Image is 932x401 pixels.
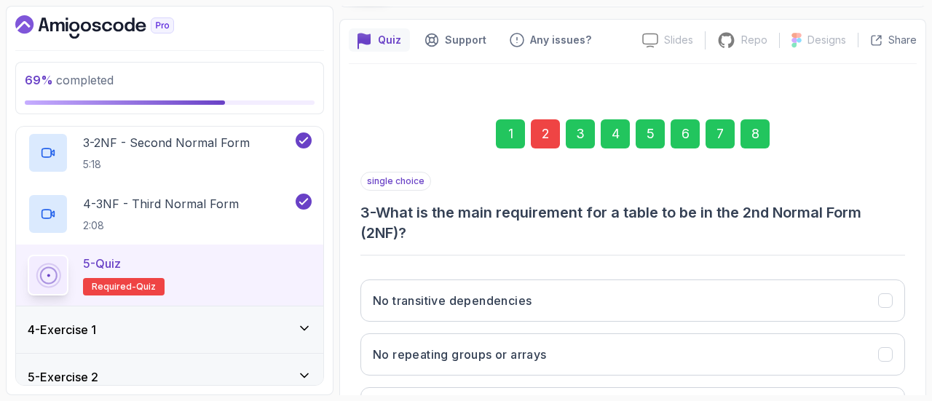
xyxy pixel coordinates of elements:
div: 2 [531,119,560,148]
div: 8 [741,119,770,148]
h3: 4 - Exercise 1 [28,321,96,338]
div: 1 [496,119,525,148]
h3: 3 - What is the main requirement for a table to be in the 2nd Normal Form (2NF)? [360,202,905,243]
span: Required- [92,281,136,293]
button: Support button [416,28,495,52]
h3: No transitive dependencies [373,292,532,309]
p: Quiz [378,33,401,47]
div: 4 [601,119,630,148]
button: No transitive dependencies [360,279,905,322]
span: completed [25,73,114,87]
button: quiz button [349,28,410,52]
button: No repeating groups or arrays [360,333,905,376]
p: 5:18 [83,157,250,172]
p: Designs [807,33,846,47]
a: Dashboard [15,15,208,39]
p: Support [445,33,486,47]
p: Any issues? [530,33,591,47]
p: Repo [741,33,767,47]
div: 7 [706,119,735,148]
h3: 5 - Exercise 2 [28,368,98,386]
h3: No repeating groups or arrays [373,346,547,363]
p: 2:08 [83,218,239,233]
button: Share [858,33,917,47]
button: 4-3NF - Third Normal Form2:08 [28,194,312,234]
p: single choice [360,172,431,191]
p: 5 - Quiz [83,255,121,272]
p: Slides [664,33,693,47]
span: 69 % [25,73,53,87]
button: Feedback button [501,28,600,52]
div: 3 [566,119,595,148]
button: 4-Exercise 1 [16,306,323,353]
button: 5-Exercise 2 [16,354,323,400]
button: 5-QuizRequired-quiz [28,255,312,295]
button: 3-2NF - Second Normal Form5:18 [28,132,312,173]
p: 3 - 2NF - Second Normal Form [83,134,250,151]
p: 4 - 3NF - Third Normal Form [83,195,239,213]
div: 5 [636,119,665,148]
p: Share [888,33,917,47]
div: 6 [671,119,700,148]
span: quiz [136,281,156,293]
